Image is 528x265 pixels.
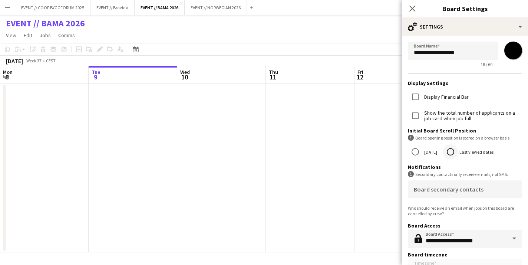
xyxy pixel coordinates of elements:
[185,0,247,15] button: EVENT // NORWEGIAN 2026
[3,30,19,40] a: View
[414,186,484,193] mat-label: Board secondary contacts
[90,73,100,81] span: 9
[475,62,498,67] span: 18 / 60
[408,171,522,177] div: Secondary contacts only receive emails, not SMS.
[408,205,522,216] div: Who should receive an email when jobs on this board are cancelled by crew?
[180,69,190,75] span: Wed
[3,69,13,75] span: Mon
[15,0,90,15] button: EVENT // COOP BYGGFORUM 2025
[402,4,528,13] h3: Board Settings
[21,30,35,40] a: Edit
[408,251,522,258] h3: Board timezone
[24,32,32,39] span: Edit
[37,30,54,40] a: Jobs
[408,164,522,170] h3: Notifications
[408,80,522,86] h3: Display Settings
[2,73,13,81] span: 8
[269,69,278,75] span: Thu
[402,18,528,36] div: Settings
[408,222,522,229] h3: Board Access
[458,146,494,158] label: Last viewed dates
[423,94,469,100] label: Display Financial Bar
[92,69,100,75] span: Tue
[423,110,522,121] label: Show the total number of applicants on a job card when job full
[24,58,43,63] span: Week 37
[356,73,363,81] span: 12
[55,30,78,40] a: Comms
[40,32,51,39] span: Jobs
[357,69,363,75] span: Fri
[6,18,85,29] h1: EVENT // BAMA 2026
[90,0,135,15] button: EVENT // Bravida
[423,146,437,158] label: [DATE]
[135,0,185,15] button: EVENT // BAMA 2026
[179,73,190,81] span: 10
[46,58,56,63] div: CEST
[58,32,75,39] span: Comms
[408,127,522,134] h3: Initial Board Scroll Position
[6,57,23,65] div: [DATE]
[6,32,16,39] span: View
[268,73,278,81] span: 11
[408,135,522,141] div: Board opening position is stored on a browser basis.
